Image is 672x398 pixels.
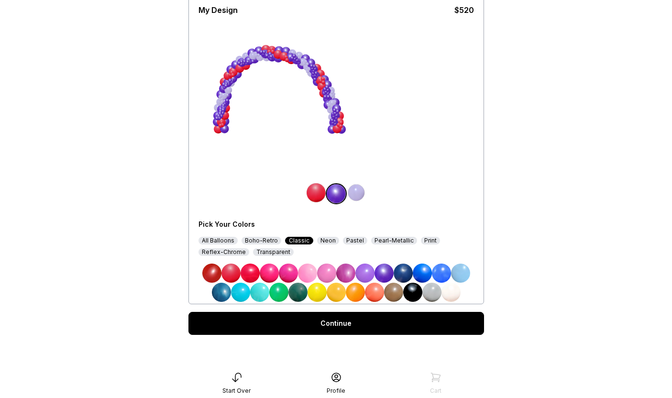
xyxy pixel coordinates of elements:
[285,237,313,244] div: Classic
[317,237,339,244] div: Neon
[222,387,251,395] div: Start Over
[343,237,367,244] div: Pastel
[242,237,281,244] div: Boho-Retro
[198,220,364,229] div: Pick Your Colors
[371,237,417,244] div: Pearl-Metallic
[421,237,440,244] div: Print
[327,387,345,395] div: Profile
[188,312,484,335] a: Continue
[454,4,474,16] div: $520
[198,4,238,16] div: My Design
[198,237,238,244] div: All Balloons
[198,248,249,256] div: Reflex-Chrome
[430,387,441,395] div: Cart
[253,248,294,256] div: Transparent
